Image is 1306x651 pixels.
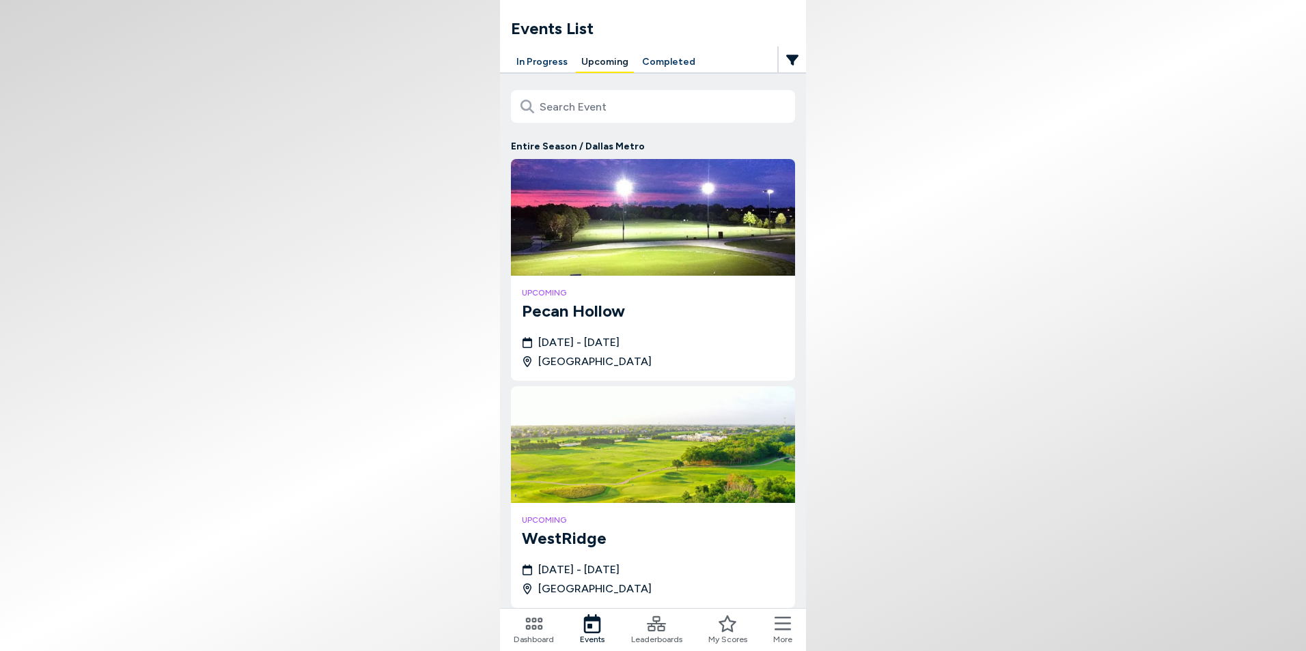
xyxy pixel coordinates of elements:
[511,159,795,381] a: Pecan HollowupcomingPecan Hollow[DATE] - [DATE][GEOGRAPHIC_DATA]
[637,52,701,73] button: Completed
[522,526,784,551] h3: WestRidge
[708,633,747,646] span: My Scores
[576,52,634,73] button: Upcoming
[538,334,620,351] span: [DATE] - [DATE]
[522,299,784,323] h3: Pecan Hollow
[511,16,806,41] h1: Events List
[511,386,795,503] img: WestRidge
[580,633,605,646] span: Events
[538,581,652,597] span: [GEOGRAPHIC_DATA]
[631,633,682,646] span: Leaderboards
[514,614,554,646] a: Dashboard
[522,514,784,526] h4: upcoming
[511,386,795,608] a: WestRidgeupcomingWestRidge[DATE] - [DATE][GEOGRAPHIC_DATA]
[514,633,554,646] span: Dashboard
[580,614,605,646] a: Events
[511,52,573,73] button: In Progress
[773,614,792,646] button: More
[511,139,795,154] p: Entire Season / Dallas Metro
[538,353,652,370] span: [GEOGRAPHIC_DATA]
[631,614,682,646] a: Leaderboards
[500,52,806,73] div: Manage your account
[538,562,620,578] span: [DATE] - [DATE]
[511,90,795,123] input: Search Event
[522,287,784,299] h4: upcoming
[511,159,795,276] img: Pecan Hollow
[708,614,747,646] a: My Scores
[773,633,792,646] span: More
